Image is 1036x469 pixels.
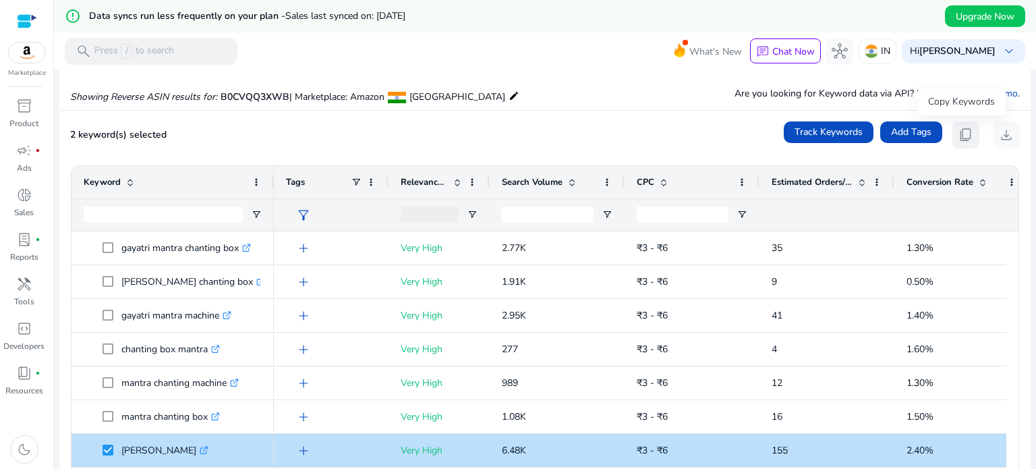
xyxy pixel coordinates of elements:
p: Reports [10,251,38,263]
p: gayatri mantra machine [121,302,231,329]
span: What's New [689,40,742,63]
input: CPC Filter Input [637,206,728,223]
button: Open Filter Menu [737,209,747,220]
span: | Marketplace: Amazon [289,90,384,103]
p: Tools [14,296,34,308]
span: CPC [637,176,654,188]
p: gayatri mantra chanting box [121,234,251,262]
span: Add Tags [891,125,931,139]
span: 2 keyword(s) selected [70,128,167,141]
span: chat [756,45,770,59]
p: Very High [401,437,478,464]
p: Are you looking for Keyword data via API? If so, . [735,86,1020,101]
span: 2.77K [502,242,526,254]
span: inventory_2 [16,98,32,114]
span: 1.91K [502,275,526,288]
p: Developers [3,340,45,352]
span: 9 [772,275,777,288]
span: add [295,409,312,425]
span: 1.30% [906,242,933,254]
span: Search Volume [502,176,563,188]
span: Upgrade Now [956,9,1014,24]
span: filter_alt [295,207,312,223]
p: Marketplace [8,68,46,78]
p: Very High [401,234,478,262]
span: 989 [502,377,518,389]
p: [PERSON_NAME] [121,437,208,464]
i: Showing Reverse ASIN results for: [70,90,217,103]
p: Very High [401,369,478,397]
p: IN [881,39,890,63]
p: [PERSON_NAME] chanting box [121,268,265,296]
span: Track Keywords [795,125,863,139]
span: book_4 [16,365,32,381]
button: content_copy [952,121,979,148]
span: download [998,127,1014,143]
p: chanting box mantra [121,335,220,363]
a: request for a demo [938,87,1018,100]
span: 2.40% [906,444,933,457]
span: fiber_manual_record [35,148,40,153]
img: amazon.svg [9,43,45,63]
span: campaign [16,142,32,159]
span: add [295,308,312,324]
span: 12 [772,377,782,389]
p: Product [9,117,38,130]
span: 1.50% [906,410,933,423]
span: dark_mode [16,441,32,458]
span: fiber_manual_record [35,237,40,242]
p: Chat Now [772,45,815,58]
span: ₹3 - ₹6 [637,242,668,254]
span: 277 [502,343,518,356]
span: keyboard_arrow_down [1001,43,1017,59]
span: Sales last synced on: [DATE] [285,9,405,22]
span: Tags [286,176,305,188]
input: Search Volume Filter Input [502,206,594,223]
span: add [295,274,312,290]
mat-icon: error_outline [65,8,81,24]
h5: Data syncs run less frequently on your plan - [89,11,405,22]
span: hub [832,43,848,59]
span: add [295,375,312,391]
span: 0.50% [906,275,933,288]
button: hub [826,38,853,65]
span: 35 [772,242,782,254]
b: [PERSON_NAME] [919,45,996,57]
span: search [76,43,92,59]
button: Open Filter Menu [251,209,262,220]
span: 1.40% [906,309,933,322]
span: add [295,240,312,256]
p: Press to search [94,44,174,59]
button: Open Filter Menu [602,209,612,220]
span: ₹3 - ₹6 [637,377,668,389]
span: code_blocks [16,321,32,337]
p: Resources [5,385,43,397]
input: Keyword Filter Input [84,206,243,223]
span: 41 [772,309,782,322]
div: Copy Keywords [917,88,1006,115]
mat-icon: edit [509,88,519,104]
button: Upgrade Now [945,5,1025,27]
span: 6.48K [502,444,526,457]
span: ₹3 - ₹6 [637,410,668,423]
p: mantra chanting box [121,403,220,431]
button: Open Filter Menu [467,209,478,220]
p: Hi [910,47,996,56]
p: mantra chanting machine [121,369,239,397]
p: Ads [17,162,32,174]
span: add [295,443,312,459]
span: ₹3 - ₹6 [637,275,668,288]
span: / [121,44,133,59]
span: fiber_manual_record [35,370,40,376]
span: 1.08K [502,410,526,423]
button: download [993,121,1020,148]
span: lab_profile [16,231,32,248]
span: 1.60% [906,343,933,356]
span: handyman [16,276,32,292]
span: ₹3 - ₹6 [637,444,668,457]
button: Add Tags [880,121,942,143]
p: Very High [401,268,478,296]
button: Track Keywords [784,121,873,143]
p: Sales [14,206,34,219]
p: Very High [401,302,478,329]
